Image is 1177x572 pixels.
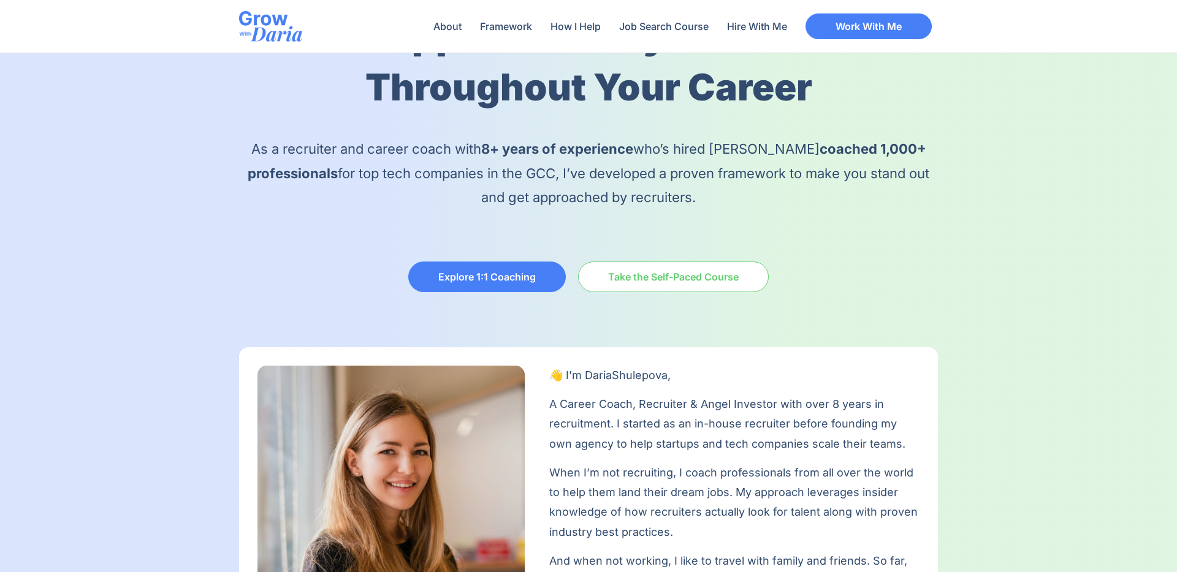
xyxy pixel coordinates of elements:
[549,366,920,385] p: Shulepova
[613,12,715,40] a: Job Search Course
[806,13,932,39] a: Work With Me
[544,12,607,40] a: How I Help
[239,137,938,210] p: As a recruiter and career coach with who’s hired [PERSON_NAME] for top tech companies in the GCC,...
[427,12,468,40] a: About
[474,12,538,40] a: Framework
[608,272,739,282] span: Take the Self-Paced Course
[481,141,633,157] b: 8+ years of experience
[239,10,938,113] h1: Get Approached by Recruiters Throughout Your Career
[836,21,902,31] span: Work With Me
[408,262,566,292] a: Explore 1:1 Coaching
[578,262,769,292] a: Take the Self-Paced Course
[438,272,536,282] span: Explore 1:1 Coaching
[549,369,612,382] span: 👋 I’m Daria
[668,369,671,382] span: ,
[427,12,793,40] nav: Menu
[248,141,926,181] b: coached 1,000+ professionals
[721,12,793,40] a: Hire With Me
[549,394,920,454] p: A Career Coach, Recruiter & Angel Investor with over 8 years in recruitment. I started as an in-h...
[549,463,920,543] p: When I’m not recruiting, I coach professionals from all over the world to help them land their dr...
